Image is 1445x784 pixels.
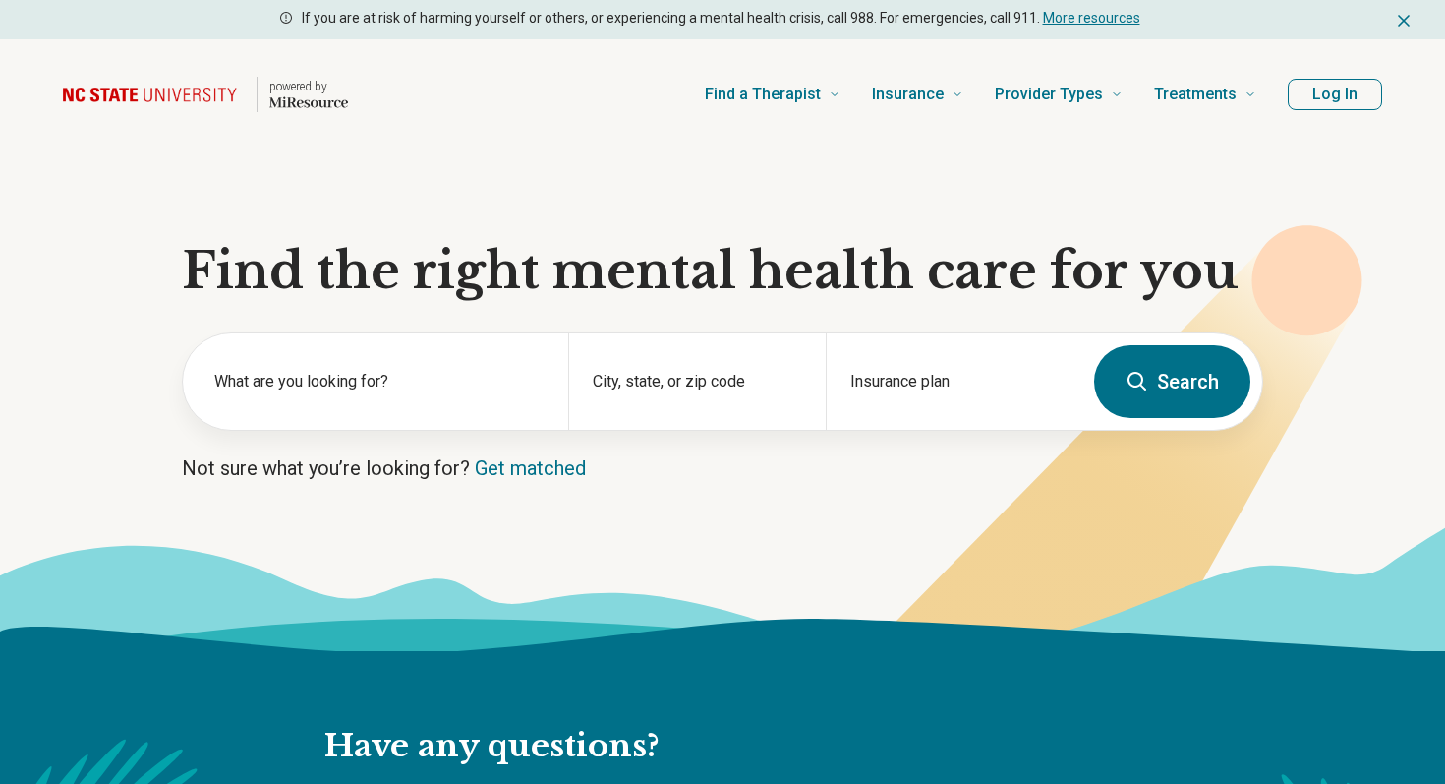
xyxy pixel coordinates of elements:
h1: Find the right mental health care for you [182,242,1263,301]
a: Insurance [872,55,963,134]
span: Provider Types [995,81,1103,108]
button: Search [1094,345,1250,418]
span: Find a Therapist [705,81,821,108]
a: Find a Therapist [705,55,840,134]
p: If you are at risk of harming yourself or others, or experiencing a mental health crisis, call 98... [302,8,1140,29]
a: Get matched [475,456,586,480]
a: Home page [63,63,348,126]
p: powered by [269,79,348,94]
label: What are you looking for? [214,370,545,393]
a: Provider Types [995,55,1123,134]
a: More resources [1043,10,1140,26]
span: Insurance [872,81,944,108]
button: Dismiss [1394,8,1414,31]
h2: Have any questions? [324,726,1074,767]
p: Not sure what you’re looking for? [182,454,1263,482]
a: Treatments [1154,55,1256,134]
span: Treatments [1154,81,1237,108]
button: Log In [1288,79,1382,110]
